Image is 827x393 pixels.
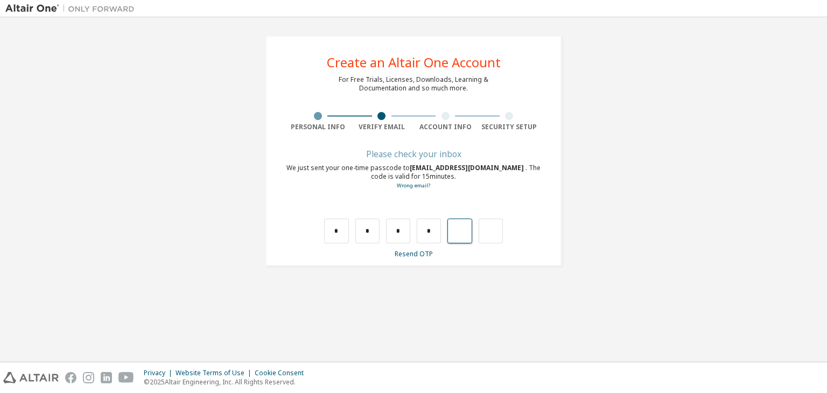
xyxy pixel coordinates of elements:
[83,372,94,383] img: instagram.svg
[410,163,525,172] span: [EMAIL_ADDRESS][DOMAIN_NAME]
[286,151,541,157] div: Please check your inbox
[286,164,541,190] div: We just sent your one-time passcode to . The code is valid for 15 minutes.
[144,377,310,387] p: © 2025 Altair Engineering, Inc. All Rights Reserved.
[327,56,501,69] div: Create an Altair One Account
[118,372,134,383] img: youtube.svg
[3,372,59,383] img: altair_logo.svg
[350,123,414,131] div: Verify Email
[144,369,176,377] div: Privacy
[339,75,488,93] div: For Free Trials, Licenses, Downloads, Learning & Documentation and so much more.
[5,3,140,14] img: Altair One
[65,372,76,383] img: facebook.svg
[478,123,542,131] div: Security Setup
[176,369,255,377] div: Website Terms of Use
[286,123,350,131] div: Personal Info
[413,123,478,131] div: Account Info
[395,249,433,258] a: Resend OTP
[255,369,310,377] div: Cookie Consent
[101,372,112,383] img: linkedin.svg
[397,182,430,189] a: Go back to the registration form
